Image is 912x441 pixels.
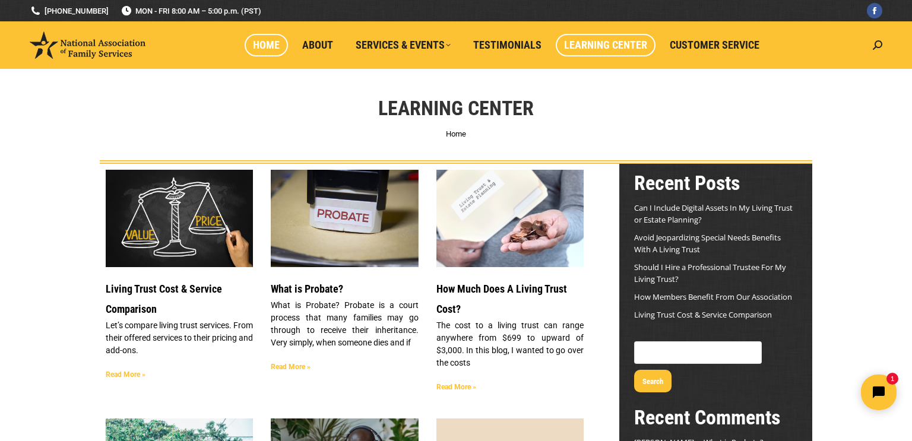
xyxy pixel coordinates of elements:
a: Should I Hire a Professional Trustee For My Living Trust? [634,262,786,284]
span: Services & Events [356,39,451,52]
span: Testimonials [473,39,541,52]
a: Can I Include Digital Assets In My Living Trust or Estate Planning? [634,202,793,225]
img: National Association of Family Services [30,31,145,59]
span: About [302,39,333,52]
a: Home [245,34,288,56]
img: Living Trust Cost [435,162,584,275]
a: Learning Center [556,34,655,56]
p: Let’s compare living trust services. From their offered services to their pricing and add-ons. [106,319,253,357]
span: Learning Center [564,39,647,52]
p: The cost to a living trust can range anywhere from $699 to upward of $3,000. In this blog, I want... [436,319,584,369]
a: [PHONE_NUMBER] [30,5,109,17]
a: How Members Benefit From Our Association [634,291,792,302]
a: Customer Service [661,34,768,56]
span: Customer Service [670,39,759,52]
img: What is Probate? [270,169,419,268]
img: Living Trust Service and Price Comparison Blog Image [105,169,254,268]
p: What is Probate? Probate is a court process that many families may go through to receive their in... [271,299,418,349]
h1: Learning Center [378,95,534,121]
a: Facebook page opens in new window [867,3,882,18]
h2: Recent Posts [634,170,797,196]
h2: Recent Comments [634,404,797,430]
a: About [294,34,341,56]
a: Living Trust Service and Price Comparison Blog Image [106,170,253,267]
a: Read more about How Much Does A Living Trust Cost? [436,383,476,391]
span: MON - FRI 8:00 AM – 5:00 p.m. (PST) [121,5,261,17]
a: How Much Does A Living Trust Cost? [436,283,567,315]
a: Living Trust Cost & Service Comparison [106,283,222,315]
button: Search [634,370,672,392]
span: Home [253,39,280,52]
a: Read more about What is Probate? [271,363,311,371]
a: What is Probate? [271,283,343,295]
iframe: Tidio Chat [702,364,907,420]
a: Home [446,129,466,138]
a: Living Trust Cost [436,170,584,267]
a: What is Probate? [271,170,418,267]
a: Read more about Living Trust Cost & Service Comparison [106,370,145,379]
a: Living Trust Cost & Service Comparison [634,309,772,320]
a: Testimonials [465,34,550,56]
a: Avoid Jeopardizing Special Needs Benefits With A Living Trust [634,232,781,255]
